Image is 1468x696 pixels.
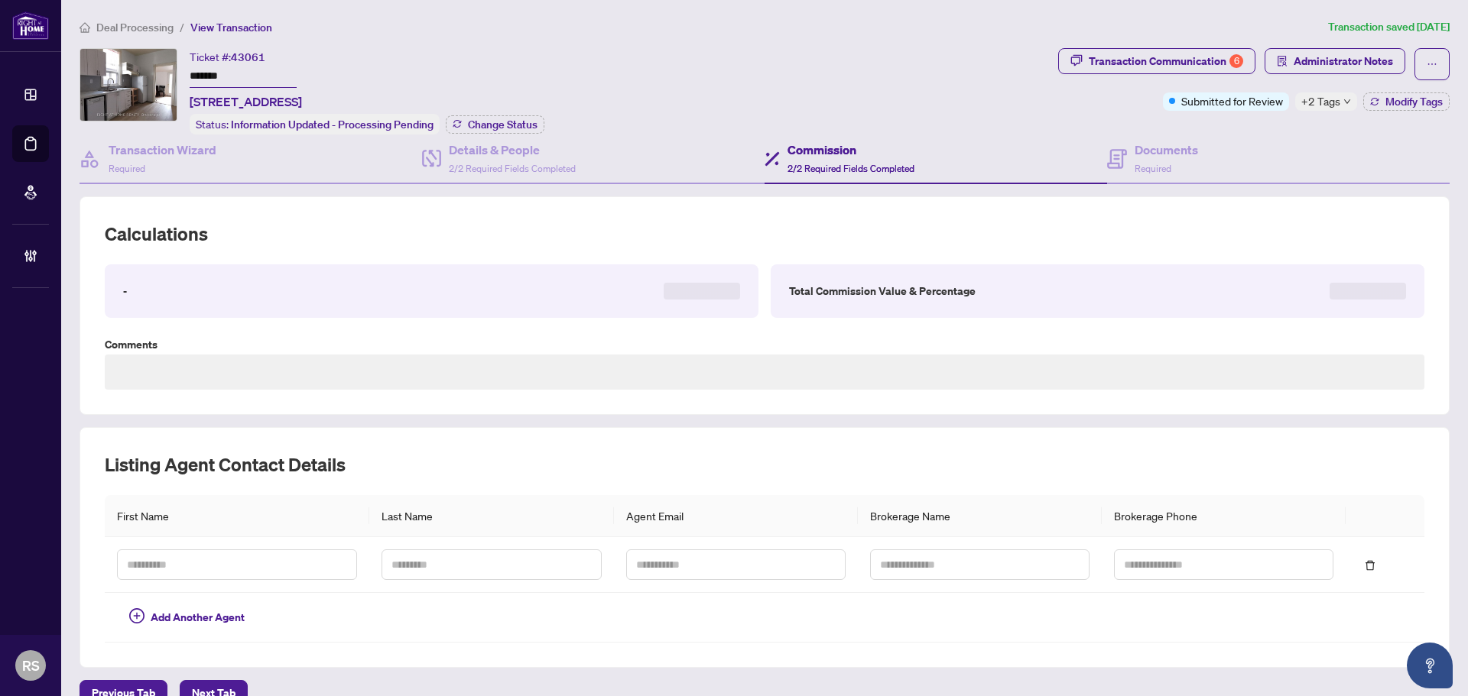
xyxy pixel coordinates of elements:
th: Agent Email [614,495,858,537]
th: Brokerage Name [858,495,1102,537]
span: 2/2 Required Fields Completed [788,163,914,174]
span: Add Another Agent [151,609,245,626]
img: IMG-C12165390_1.jpg [80,49,177,121]
span: Deal Processing [96,21,174,34]
span: [STREET_ADDRESS] [190,92,302,111]
li: / [180,18,184,36]
button: Add Another Agent [117,605,257,630]
span: solution [1277,56,1288,66]
th: Brokerage Phone [1102,495,1346,537]
div: Status: [190,114,440,134]
span: Administrator Notes [1294,49,1393,73]
span: Required [1135,163,1171,174]
button: Transaction Communication6 [1058,48,1255,74]
button: Change Status [446,115,544,134]
article: Transaction saved [DATE] [1328,18,1450,36]
span: delete [1365,560,1375,571]
h2: Listing Agent Contact Details [105,452,1424,477]
span: 2/2 Required Fields Completed [449,163,576,174]
span: Required [109,163,145,174]
div: Ticket #: [190,48,265,66]
h4: Documents [1135,141,1198,159]
span: +2 Tags [1301,92,1340,110]
span: Modify Tags [1385,96,1443,107]
th: First Name [105,495,369,537]
h4: Details & People [449,141,576,159]
div: 6 [1229,54,1243,68]
h4: Commission [788,141,914,159]
label: Total Commission Value & Percentage [789,283,976,299]
span: plus-circle [129,608,145,623]
label: Comments [105,336,1424,353]
button: Administrator Notes [1265,48,1405,74]
span: Information Updated - Processing Pending [231,118,434,131]
label: - [123,283,127,299]
button: Open asap [1407,643,1453,688]
th: Last Name [369,495,613,537]
span: RS [22,655,40,676]
h4: Transaction Wizard [109,141,216,159]
div: Transaction Communication [1089,49,1243,73]
span: 43061 [231,50,265,64]
span: home [80,22,90,33]
span: Change Status [468,119,538,130]
h2: Calculations [105,222,1424,246]
span: Submitted for Review [1181,92,1283,109]
button: Modify Tags [1363,92,1450,111]
span: View Transaction [190,21,272,34]
span: down [1343,98,1351,105]
img: logo [12,11,49,40]
span: ellipsis [1427,59,1437,70]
